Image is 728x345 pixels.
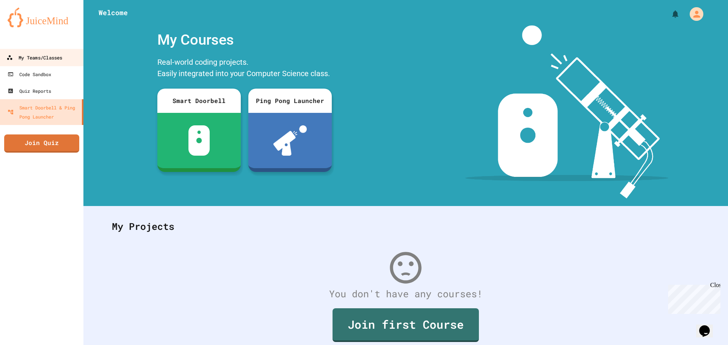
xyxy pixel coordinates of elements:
[188,125,210,156] img: sdb-white.svg
[273,125,307,156] img: ppl-with-ball.png
[3,3,52,48] div: Chat with us now!Close
[104,287,707,301] div: You don't have any courses!
[4,134,79,153] a: Join Quiz
[154,25,336,55] div: My Courses
[157,89,241,113] div: Smart Doorbell
[657,8,682,20] div: My Notifications
[8,70,51,79] div: Code Sandbox
[682,5,705,23] div: My Account
[8,86,51,95] div: Quiz Reports
[104,212,707,241] div: My Projects
[8,8,76,27] img: logo-orange.svg
[696,315,720,337] iframe: chat widget
[154,55,336,83] div: Real-world coding projects. Easily integrated into your Computer Science class.
[6,53,62,62] div: My Teams/Classes
[248,89,332,113] div: Ping Pong Launcher
[465,25,668,198] img: banner-image-my-projects.png
[665,282,720,314] iframe: chat widget
[8,103,79,121] div: Smart Doorbell & Ping Pong Launcher
[333,308,479,342] a: Join first Course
